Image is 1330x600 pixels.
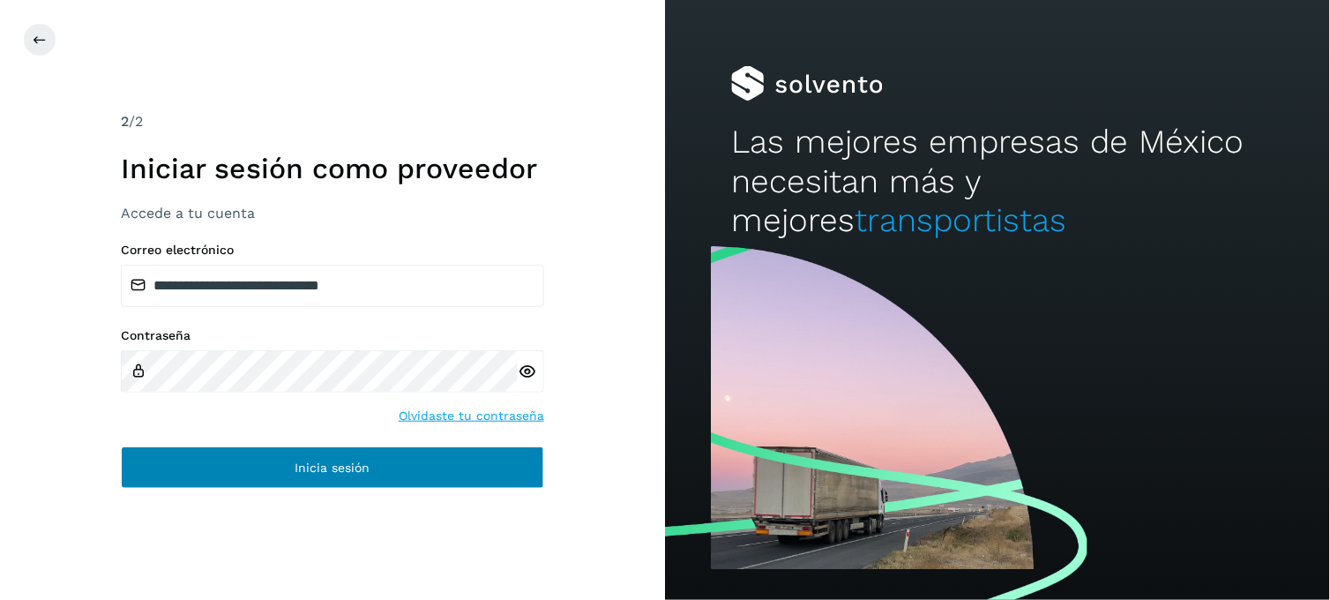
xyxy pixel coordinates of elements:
label: Contraseña [121,328,544,343]
span: transportistas [855,201,1066,239]
button: Inicia sesión [121,446,544,489]
a: Olvidaste tu contraseña [399,407,544,425]
div: /2 [121,111,544,132]
h1: Iniciar sesión como proveedor [121,152,544,185]
span: 2 [121,113,129,130]
label: Correo electrónico [121,243,544,258]
h3: Accede a tu cuenta [121,205,544,221]
span: Inicia sesión [295,461,370,474]
h2: Las mejores empresas de México necesitan más y mejores [731,123,1263,240]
